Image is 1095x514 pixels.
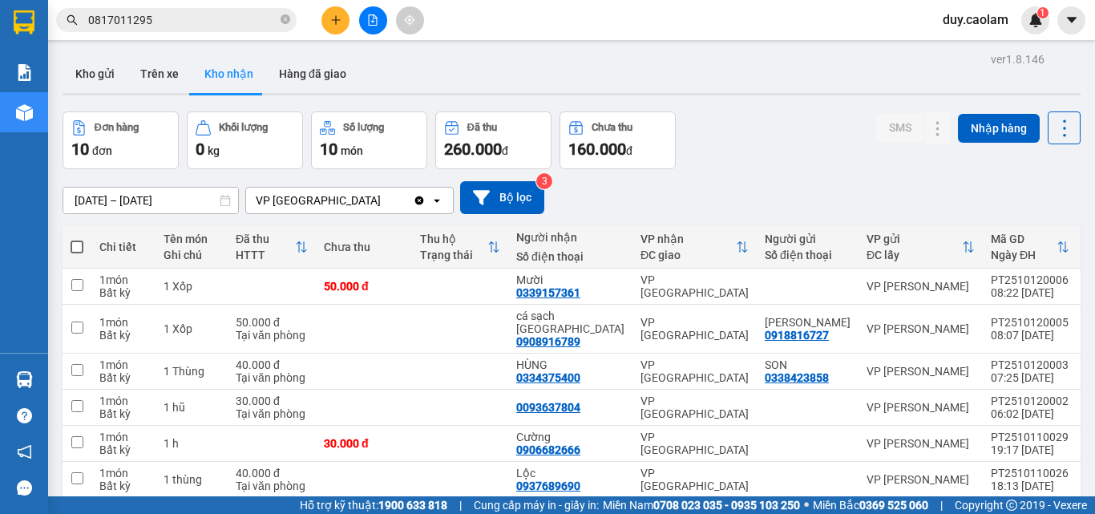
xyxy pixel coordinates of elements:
div: 06:02 [DATE] [991,407,1069,420]
th: Toggle SortBy [859,226,983,269]
button: Chưa thu160.000đ [560,111,676,169]
div: Tại văn phòng [236,407,308,420]
div: Bất kỳ [99,443,147,456]
div: Bất kỳ [99,286,147,299]
div: 0339157361 [516,286,580,299]
div: 0918816727 [765,329,829,342]
div: 0334375400 [516,371,580,384]
span: 160.000 [568,140,626,159]
div: PT2510120002 [991,395,1069,407]
div: 19:17 [DATE] [991,443,1069,456]
div: SON [765,358,851,371]
span: kg [208,144,220,157]
div: Chi tiết [99,241,147,253]
div: 08:22 [DATE] [991,286,1069,299]
div: Lộc [516,467,624,480]
div: 1 hũ [164,401,220,414]
div: Thu hộ [420,233,487,245]
span: 260.000 [444,140,502,159]
span: 1 [1040,7,1045,18]
div: ĐC lấy [867,249,962,261]
svg: Clear value [413,194,426,207]
button: plus [321,6,350,34]
div: Tại văn phòng [236,371,308,384]
div: 1 Thùng [164,365,220,378]
div: Bất kỳ [99,371,147,384]
div: 1 món [99,316,147,329]
div: 08:07 [DATE] [991,329,1069,342]
b: BIÊN NHẬN GỬI HÀNG HÓA [103,23,154,154]
div: 40.000 đ [236,358,308,371]
div: 0908916789 [516,335,580,348]
div: 30.000 đ [324,437,404,450]
span: copyright [1006,500,1017,511]
div: VP [GEOGRAPHIC_DATA] [256,192,381,208]
span: Miền Nam [603,496,800,514]
div: 1 Xốp [164,322,220,335]
div: 0093637804 [516,401,580,414]
div: PT2510120005 [991,316,1069,329]
button: file-add [359,6,387,34]
div: Hạt Ngọc [765,316,851,329]
div: Đơn hàng [95,122,139,133]
div: 1 món [99,273,147,286]
span: 0 [196,140,204,159]
div: Bất kỳ [99,480,147,492]
div: Cường [516,431,624,443]
span: ⚪️ [804,502,809,508]
div: 1 h [164,437,220,450]
button: Kho nhận [192,55,266,93]
span: 10 [71,140,89,159]
div: Người gửi [765,233,851,245]
th: Toggle SortBy [632,226,757,269]
img: warehouse-icon [16,104,33,121]
img: solution-icon [16,64,33,81]
div: ĐC giao [640,249,736,261]
div: Chưa thu [324,241,404,253]
img: warehouse-icon [16,371,33,388]
div: 1 món [99,358,147,371]
div: Tại văn phòng [236,329,308,342]
sup: 1 [1037,7,1049,18]
span: Hỗ trợ kỹ thuật: [300,496,447,514]
div: PT2510110026 [991,467,1069,480]
div: VP [PERSON_NAME] [867,401,975,414]
div: 0937689690 [516,480,580,492]
div: Số điện thoại [516,250,624,263]
div: VP [GEOGRAPHIC_DATA] [640,316,749,342]
div: VP [PERSON_NAME] [867,280,975,293]
b: [DOMAIN_NAME] [135,61,220,74]
img: logo.jpg [174,20,212,59]
button: Kho gửi [63,55,127,93]
span: đơn [92,144,112,157]
span: 10 [320,140,337,159]
button: SMS [876,113,924,142]
div: 1 Xốp [164,280,220,293]
span: đ [626,144,632,157]
span: món [341,144,363,157]
strong: 0369 525 060 [859,499,928,512]
div: 30.000 đ [236,395,308,407]
div: 18:13 [DATE] [991,480,1069,492]
button: Đã thu260.000đ [435,111,552,169]
div: Mã GD [991,233,1057,245]
div: ver 1.8.146 [991,51,1044,68]
div: VP [GEOGRAPHIC_DATA] [640,467,749,492]
div: PT2510110029 [991,431,1069,443]
div: Ghi chú [164,249,220,261]
img: icon-new-feature [1028,13,1043,27]
div: 07:25 [DATE] [991,371,1069,384]
div: Bất kỳ [99,407,147,420]
span: plus [330,14,341,26]
div: Người nhận [516,231,624,244]
div: HTTT [236,249,295,261]
div: 1 món [99,467,147,480]
div: Trạng thái [420,249,487,261]
div: VP [GEOGRAPHIC_DATA] [640,431,749,456]
div: Đã thu [467,122,497,133]
div: 1 thùng [164,473,220,486]
div: Số lượng [343,122,384,133]
span: notification [17,444,32,459]
button: Bộ lọc [460,181,544,214]
div: 1 món [99,431,147,443]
